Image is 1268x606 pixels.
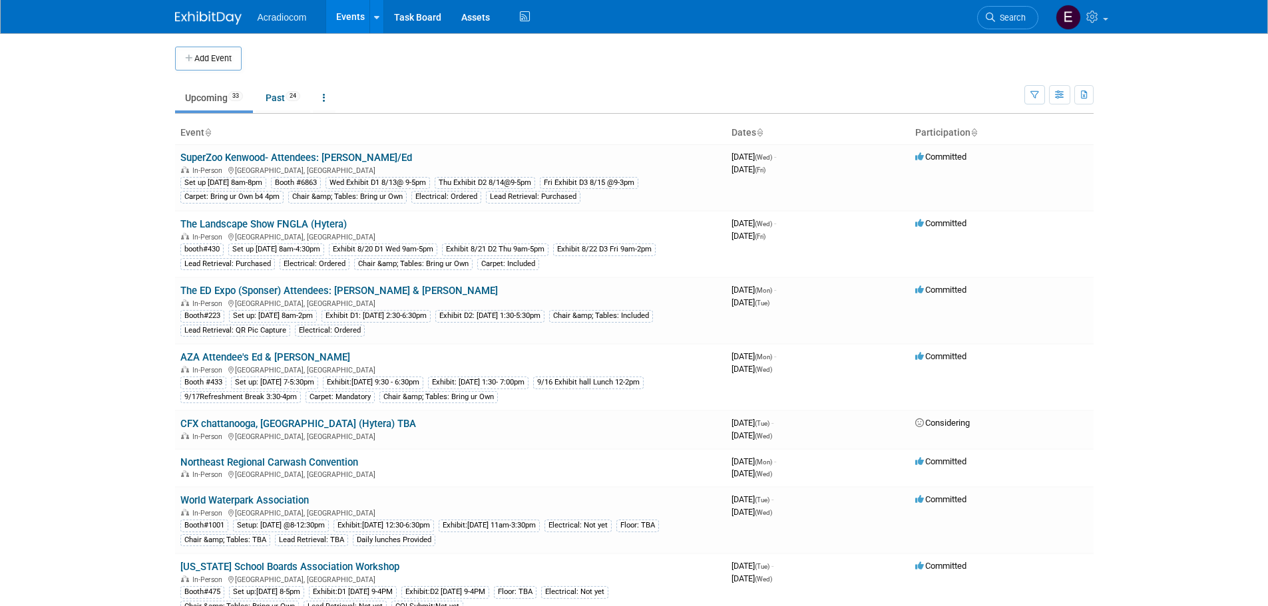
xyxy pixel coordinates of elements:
div: Set up:[DATE] 8-5pm [229,586,304,598]
span: (Wed) [755,154,772,161]
span: [DATE] [732,218,776,228]
div: Electrical: Not yet [541,586,608,598]
div: Exhibit:[DATE] 11am-3:30pm [439,520,540,531]
span: [DATE] [732,456,776,466]
span: - [774,456,776,466]
span: Committed [915,152,966,162]
div: Exhibit D2: [DATE] 1:30-5:30pm [435,310,544,322]
div: Exhibit:[DATE] 9:30 - 6:30pm [323,377,423,388]
span: (Wed) [755,366,772,373]
span: (Wed) [755,432,772,440]
div: Carpet: Bring ur Own b4 4pm [180,191,284,203]
span: Committed [915,561,966,571]
span: [DATE] [732,418,773,428]
span: [DATE] [732,231,765,241]
span: In-Person [192,432,226,441]
div: Lead Retrieval: Purchased [486,191,580,203]
span: - [774,285,776,295]
span: [DATE] [732,285,776,295]
span: (Fri) [755,233,765,240]
div: Fri Exhibit D3 8/15 @9-3pm [540,177,638,189]
div: Booth #6863 [271,177,321,189]
img: Elizabeth Martinez [1056,5,1081,30]
span: Committed [915,456,966,466]
span: (Tue) [755,563,769,570]
div: [GEOGRAPHIC_DATA], [GEOGRAPHIC_DATA] [180,507,721,518]
div: Booth#475 [180,586,224,598]
div: Exhibit:D2 [DATE] 9-4PM [401,586,489,598]
span: - [774,218,776,228]
div: Lead Retrieval: Purchased [180,258,275,270]
div: Electrical: Ordered [280,258,349,270]
span: In-Person [192,299,226,308]
span: Committed [915,494,966,504]
span: Committed [915,285,966,295]
a: [US_STATE] School Boards Association Workshop [180,561,399,573]
span: (Tue) [755,299,769,307]
div: Chair &amp; Tables: TBA [180,534,270,546]
img: ExhibitDay [175,11,242,25]
div: Electrical: Ordered [411,191,481,203]
span: Considering [915,418,970,428]
span: [DATE] [732,152,776,162]
th: Dates [726,122,910,144]
div: 9/17Refreshment Break 3:30-4pm [180,391,301,403]
span: [DATE] [732,351,776,361]
div: Exhibit 8/22 D3 Fri 9am-2pm [553,243,656,255]
div: Set up: [DATE] 8am-2pm [229,310,317,322]
span: In-Person [192,470,226,479]
img: In-Person Event [181,299,189,306]
div: Chair &amp; Tables: Bring ur Own [288,191,407,203]
div: Set up: [DATE] 7-5:30pm [231,377,318,388]
a: SuperZoo Kenwood- Attendees: [PERSON_NAME]/Ed [180,152,412,164]
img: In-Person Event [181,470,189,477]
div: [GEOGRAPHIC_DATA], [GEOGRAPHIC_DATA] [180,573,721,584]
span: - [771,494,773,504]
span: [DATE] [732,430,772,440]
span: (Tue) [755,496,769,504]
div: Booth #433 [180,377,226,388]
a: World Waterpark Association [180,494,309,506]
span: [DATE] [732,164,765,174]
div: Daily lunches Provided [353,534,435,546]
th: Participation [910,122,1094,144]
span: [DATE] [732,468,772,478]
div: booth#430 [180,243,224,255]
img: In-Person Event [181,575,189,582]
div: Floor: TBA [616,520,659,531]
div: Set up [DATE] 8am-4:30pm [228,243,324,255]
span: - [771,561,773,571]
span: In-Person [192,166,226,175]
a: Upcoming33 [175,85,253,110]
a: Search [977,6,1038,29]
span: [DATE] [732,573,772,583]
div: Set up [DATE] 8am-8pm [180,177,266,189]
div: Lead Retrieval: QR Pic Capture [180,325,290,337]
span: [DATE] [732,364,772,374]
div: Booth#1001 [180,520,228,531]
div: Carpet: Included [477,258,539,270]
div: Thu Exhibit D2 8/14@9-5pm [435,177,535,189]
span: In-Person [192,233,226,241]
div: Exhibit: [DATE] 1:30- 7:00pm [428,377,528,388]
span: In-Person [192,509,226,518]
span: (Mon) [755,353,772,361]
div: Exhibit:[DATE] 12:30-6:30pm [333,520,434,531]
div: Exhibit 8/20 D1 Wed 9am-5pm [329,243,437,255]
div: [GEOGRAPHIC_DATA], [GEOGRAPHIC_DATA] [180,364,721,375]
div: Carpet: Mandatory [306,391,375,403]
span: (Wed) [755,220,772,227]
span: [DATE] [732,297,769,307]
a: Sort by Start Date [756,127,763,138]
span: Search [995,13,1026,23]
img: In-Person Event [181,509,189,516]
span: Committed [915,218,966,228]
div: Booth#223 [180,310,224,322]
img: In-Person Event [181,166,189,173]
span: Committed [915,351,966,361]
span: 24 [286,91,300,101]
a: Sort by Participation Type [970,127,977,138]
div: 9/16 Exhibit hall Lunch 12-2pm [533,377,644,388]
a: The Landscape Show FNGLA (Hytera) [180,218,347,230]
span: - [774,152,776,162]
